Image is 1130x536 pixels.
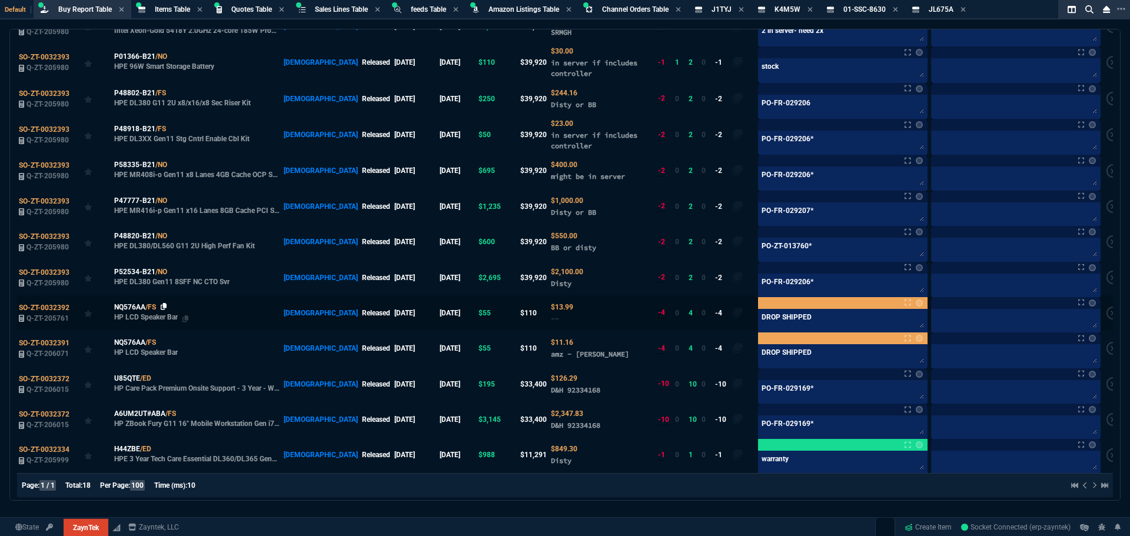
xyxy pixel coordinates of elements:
span: 0 [702,274,706,282]
td: [DATE] [438,81,477,116]
p: HPE MR408i-o Gen11 x8 Lanes 4GB Cache OCP SPDM Storage Controller [114,170,280,179]
div: Add to Watchlist [84,376,110,392]
span: in server if includes controller [551,131,637,150]
nx-icon: Close Tab [375,5,380,15]
span: 0 [702,58,706,66]
span: Disty or BB [551,100,596,109]
td: -2 [713,259,731,295]
td: HP ZBook Fury G11 16" Mobile Workstation Gen i7-13850HX 32GB 1TB [112,402,281,437]
td: [DATE] [393,259,438,295]
td: [DATE] [438,224,477,259]
span: 0 [675,274,679,282]
a: /NO [155,267,167,277]
span: SO-ZT-0032393 [19,89,69,98]
span: P58335-B21 [114,159,155,170]
a: /FS [145,337,156,348]
a: /FS [155,88,166,98]
span: Q-ZT-205980 [26,208,69,216]
td: $39,920 [519,189,549,224]
td: [DATE] [393,153,438,188]
a: API TOKEN [42,522,56,532]
a: Global State [12,522,42,532]
td: -2 [713,81,731,116]
span: SO-ZT-0032372 [19,375,69,383]
span: Q-ZT-205999 [26,456,69,464]
span: Per Page: [100,481,130,490]
p: HPE 3 Year Tech Care Essential DL360/DL365 Gen11 Smart Choice Service 24x7 [114,454,280,464]
td: [DEMOGRAPHIC_DATA] [281,116,359,153]
span: 0 [702,380,706,388]
span: 0 [702,451,706,459]
td: [DATE] [393,44,438,81]
span: Quoted Cost [551,303,573,311]
span: 0 [702,309,706,317]
nx-icon: Close Tab [197,5,202,15]
p: HPE MR416i-p Gen11 x16 Lanes 8GB Cache PCI SPDM Plug-in Storage Controller [114,206,280,215]
td: $39,920 [519,153,549,188]
p: HPE DL380/DL560 G11 2U High Perf Fan Kit [114,241,255,251]
span: SO-ZT-0032393 [19,197,69,205]
span: Time (ms): [154,481,187,490]
a: /NO [155,51,167,62]
td: [DEMOGRAPHIC_DATA] [281,259,359,295]
p: HPE DL3XX Gen11 Stg Cntrl Enable Cbl Kit [114,134,250,144]
span: in server if includes controller [551,58,637,78]
p: HP LCD Speaker Bar [114,312,178,322]
td: $3,145 [477,402,519,437]
td: 1 [687,437,700,472]
td: 10 [687,366,700,401]
span: Quotes Table [231,5,272,14]
td: 4 [687,331,700,366]
a: /NO [155,195,167,206]
td: $1,235 [477,189,519,224]
td: 2 [687,116,700,153]
span: SO-ZT-0032393 [19,268,69,277]
span: Sales Lines Table [315,5,368,14]
span: SO-ZT-0032393 [19,161,69,169]
span: P52534-B21 [114,267,155,277]
td: HPE DL3XX Gen11 Stg Cntrl Enable Cbl Kit [112,116,281,153]
td: [DEMOGRAPHIC_DATA] [281,437,359,472]
td: HPE DL380 G11 2U x8/x16/x8 Sec Riser Kit [112,81,281,116]
span: feeds Table [411,5,446,14]
td: 2 [687,81,700,116]
span: 0 [675,202,679,211]
nx-icon: Close Tab [676,5,681,15]
span: Q-ZT-205761 [26,314,69,322]
td: [DEMOGRAPHIC_DATA] [281,295,359,331]
span: 0 [675,415,679,424]
span: Q-ZT-205980 [26,279,69,287]
span: SRMGH [551,28,571,36]
span: Items Table [155,5,190,14]
td: 2 [687,189,700,224]
div: Add to Watchlist [84,447,110,463]
td: 4 [687,295,700,331]
p: HP LCD Speaker Bar [114,348,178,357]
span: 0 [675,344,679,352]
nx-icon: Search [1081,2,1098,16]
span: SO-ZT-0032393 [19,232,69,241]
span: Quoted Cost [551,268,583,276]
td: [DEMOGRAPHIC_DATA] [281,189,359,224]
span: Quoted Cost [551,89,577,97]
td: HPE 96W Smart Storage Battery [112,44,281,81]
div: -4 [658,307,665,318]
p: HP ZBook Fury G11 16" Mobile Workstation Gen i7-13850HX 32GB 1TB [114,419,280,428]
span: P48802-B21 [114,88,155,98]
td: 10 [687,402,700,437]
span: 01-SSC-8630 [843,5,886,14]
td: HP LCD Speaker Bar [112,295,281,331]
td: Released [360,44,393,81]
div: -2 [658,93,665,104]
td: Released [360,81,393,116]
span: 0 [675,238,679,246]
td: -2 [713,224,731,259]
td: $55 [477,331,519,366]
span: Disty or BB [551,208,596,217]
span: K4M5W [775,5,800,14]
td: Released [360,331,393,366]
td: [DATE] [438,437,477,472]
a: msbcCompanyName [125,522,182,532]
div: Add to Watchlist [84,54,110,71]
span: 0 [702,415,706,424]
